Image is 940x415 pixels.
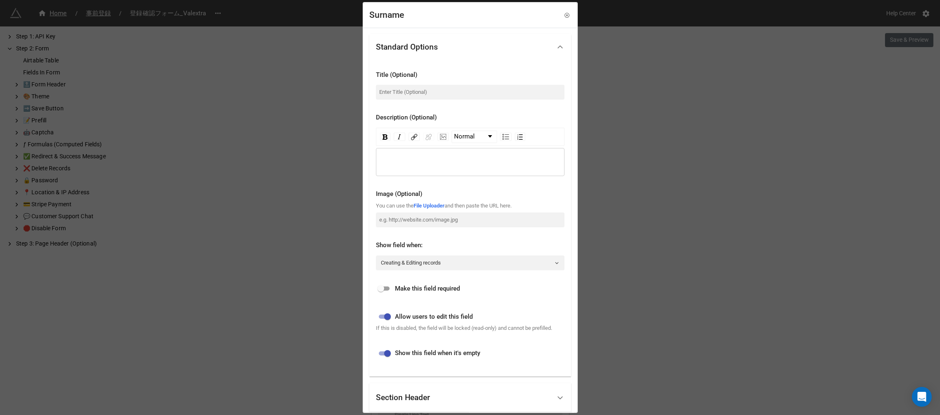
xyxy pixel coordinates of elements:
div: Surname [369,9,404,22]
div: Step 1: API Key [369,60,571,377]
div: rdw-editor [380,157,561,167]
div: Standard Options [376,43,438,51]
div: Link [409,133,420,141]
span: Allow users to edit this field [395,312,473,322]
span: Show this field when it's empty [395,348,480,358]
input: Enter Title (Optional) [376,85,564,100]
a: File Uploader [414,203,445,209]
span: You can use the [376,203,414,209]
div: Image [438,133,449,141]
span: Make this field required [395,284,460,294]
div: Unlink [423,133,434,141]
div: rdw-wrapper [376,128,564,176]
div: Title (Optional) [376,70,564,80]
div: Open Intercom Messenger [912,387,932,407]
div: rdw-block-control [450,131,498,143]
div: rdw-inline-control [378,131,407,143]
div: Unordered [500,133,512,141]
div: Show field when: [376,241,564,250]
div: rdw-image-control [436,131,450,143]
div: If this is disabled, the field will be locked (read-only) and cannot be prefilled. [376,324,564,332]
span: and then paste the URL here. [445,203,512,209]
input: e.g. http://website.com/image.jpg [376,212,564,227]
div: Section Header [369,383,571,413]
span: Normal [454,132,475,142]
div: Description (Optional) [376,113,564,123]
div: rdw-dropdown [452,131,497,143]
div: rdw-toolbar [376,128,564,146]
div: rdw-link-control [407,131,436,143]
a: Block Type [452,131,497,143]
div: Ordered [515,133,525,141]
div: Italic [394,133,405,141]
div: Standard Options [369,34,571,60]
div: Bold [380,133,390,141]
div: Image (Optional) [376,189,564,199]
div: rdw-list-control [498,131,527,143]
a: Creating & Editing records [376,255,564,270]
div: Section Header [376,394,430,402]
